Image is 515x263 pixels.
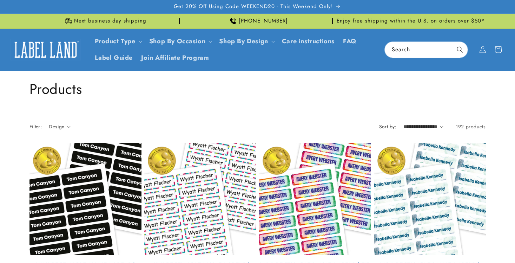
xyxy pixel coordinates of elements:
summary: Shop By Occasion [145,33,215,50]
a: Care instructions [278,33,339,50]
img: Label Land [11,39,81,60]
span: FAQ [343,37,357,45]
h2: Filter: [29,123,42,130]
summary: Shop By Design [215,33,277,50]
button: Search [452,42,468,57]
a: Shop By Design [219,37,268,46]
span: Get 20% Off Using Code WEEKEND20 - This Weekend Only! [174,3,333,10]
span: [PHONE_NUMBER] [239,18,288,25]
span: 192 products [456,123,486,130]
span: Shop By Occasion [149,37,206,45]
a: Label Guide [91,50,137,66]
div: Announcement [29,14,180,28]
a: FAQ [339,33,361,50]
summary: Product Type [91,33,145,50]
span: Label Guide [95,54,133,62]
div: Announcement [336,14,486,28]
span: Care instructions [282,37,335,45]
span: Enjoy free shipping within the U.S. on orders over $50* [337,18,485,25]
div: Announcement [183,14,333,28]
label: Sort by: [379,123,396,130]
a: Product Type [95,37,136,46]
a: Join Affiliate Program [137,50,213,66]
a: Label Land [8,36,84,63]
span: Design [49,123,64,130]
h1: Products [29,80,486,98]
span: Join Affiliate Program [141,54,209,62]
span: Next business day shipping [74,18,146,25]
summary: Design (0 selected) [49,123,71,130]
